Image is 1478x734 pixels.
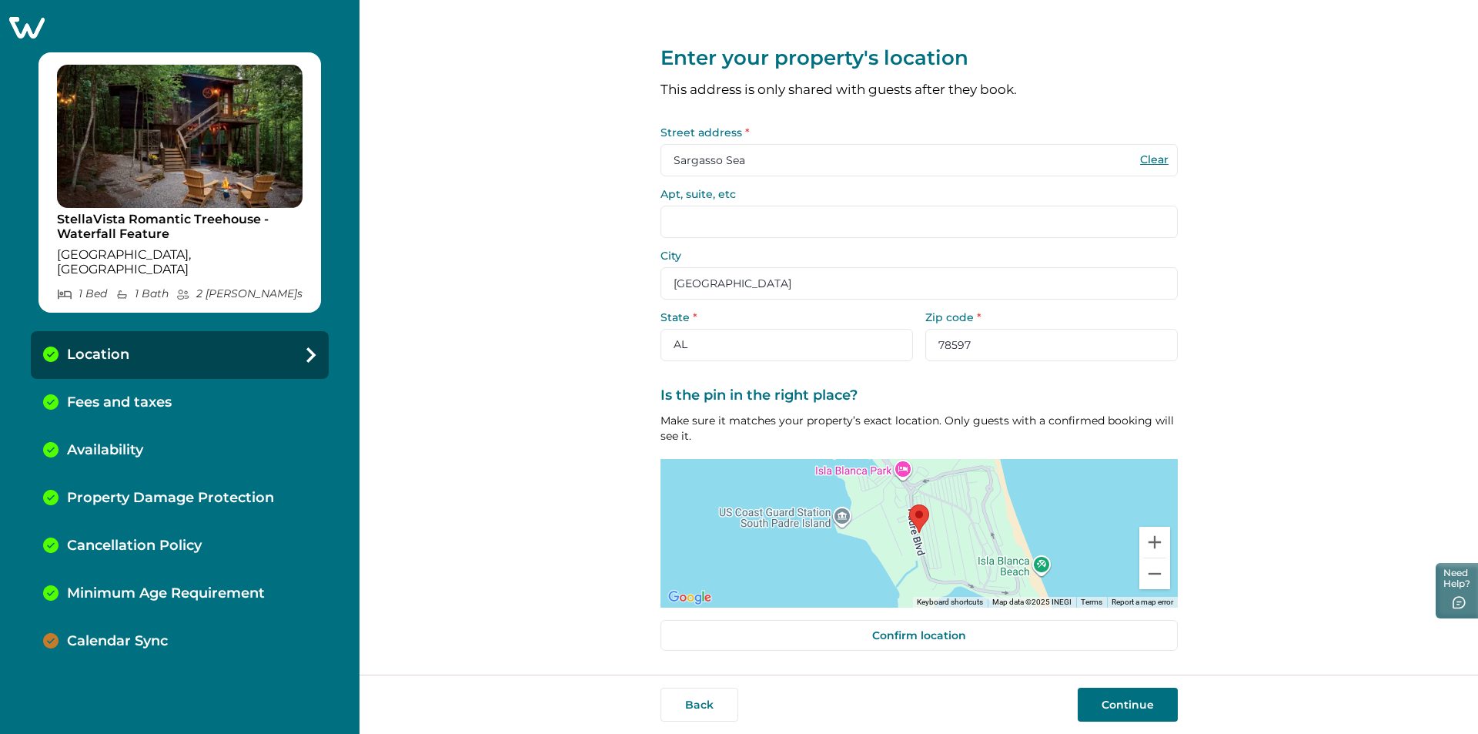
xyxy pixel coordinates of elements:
label: Zip code [925,312,1169,323]
p: Property Damage Protection [67,490,274,507]
label: Street address [660,127,1169,138]
span: Map data ©2025 INEGI [992,598,1072,606]
button: Zoom out [1139,558,1170,589]
p: Fees and taxes [67,394,172,411]
button: Confirm location [660,620,1178,651]
p: 1 Bath [115,287,169,300]
img: propertyImage_StellaVista Romantic Treehouse - Waterfall Feature [57,65,303,208]
p: Calendar Sync [67,633,168,650]
p: Availability [67,442,143,459]
p: Minimum Age Requirement [67,585,265,602]
p: 2 [PERSON_NAME] s [176,287,303,300]
label: Apt, suite, etc [660,189,1169,199]
p: Make sure it matches your property’s exact location. Only guests with a confirmed booking will se... [660,413,1178,444]
label: City [660,250,1169,261]
label: State [660,312,904,323]
button: Continue [1078,688,1178,722]
a: Open this area in Google Maps (opens a new window) [664,588,715,608]
button: Zoom in [1139,527,1170,558]
a: Terms (opens in new tab) [1081,598,1102,606]
label: Is the pin in the right place? [660,387,1169,404]
p: [GEOGRAPHIC_DATA], [GEOGRAPHIC_DATA] [57,247,303,277]
button: Clear [1139,152,1170,166]
button: Keyboard shortcuts [917,597,983,608]
p: StellaVista Romantic Treehouse - Waterfall Feature [57,212,303,242]
p: Cancellation Policy [67,538,202,555]
p: Enter your property's location [660,46,1178,71]
p: Location [67,347,129,364]
button: Back [660,688,738,722]
p: This address is only shared with guests after they book. [660,83,1178,96]
p: 1 Bed [57,287,107,300]
img: Google [664,588,715,608]
a: Report a map error [1112,598,1173,606]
